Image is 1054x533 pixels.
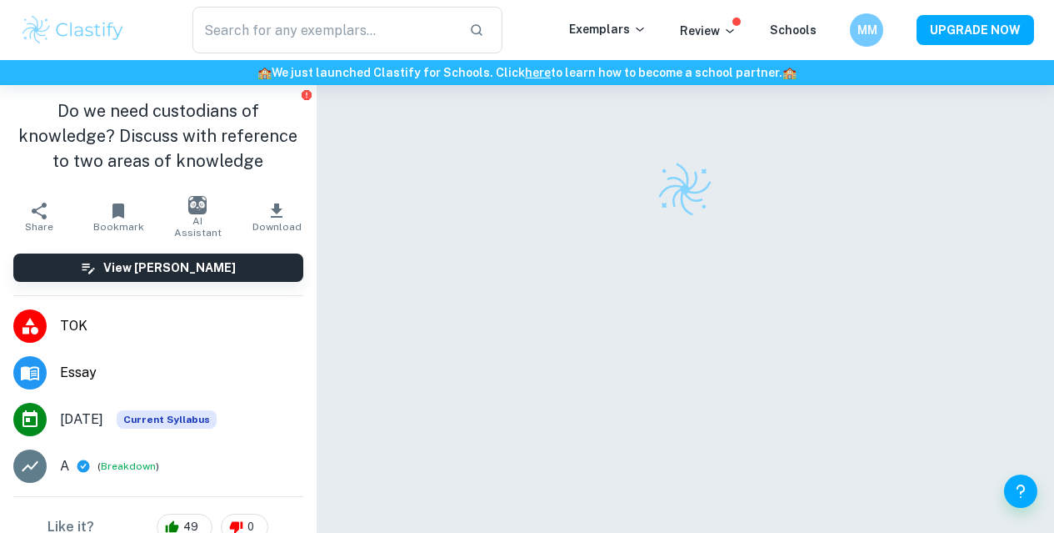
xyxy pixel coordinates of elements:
[656,160,714,219] img: Clastify logo
[60,316,303,336] span: TOK
[917,15,1034,45] button: UPGRADE NOW
[252,221,302,233] span: Download
[13,98,303,173] h1: Do we need custodians of knowledge? Discuss with reference to two areas of knowledge
[79,194,158,240] button: Bookmark
[13,254,303,282] button: View [PERSON_NAME]
[101,459,156,474] button: Breakdown
[188,196,207,214] img: AI Assistant
[3,63,1051,82] h6: We just launched Clastify for Schools. Click to learn how to become a school partner.
[850,13,883,47] button: MM
[192,7,456,53] input: Search for any exemplars...
[168,215,227,239] span: AI Assistant
[569,20,647,38] p: Exemplars
[770,23,817,37] a: Schools
[117,410,217,429] span: Current Syllabus
[103,259,236,277] h6: View [PERSON_NAME]
[301,88,313,101] button: Report issue
[237,194,317,240] button: Download
[97,459,159,475] span: ( )
[60,410,103,430] span: [DATE]
[25,221,53,233] span: Share
[857,21,877,39] h6: MM
[158,194,237,240] button: AI Assistant
[680,22,737,40] p: Review
[93,221,144,233] span: Bookmark
[257,66,272,79] span: 🏫
[117,410,217,429] div: This exemplar is based on the current syllabus. Feel free to refer to it for inspiration/ideas wh...
[782,66,797,79] span: 🏫
[20,13,126,47] img: Clastify logo
[1004,475,1037,508] button: Help and Feedback
[60,363,303,383] span: Essay
[525,66,551,79] a: here
[60,456,69,476] p: A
